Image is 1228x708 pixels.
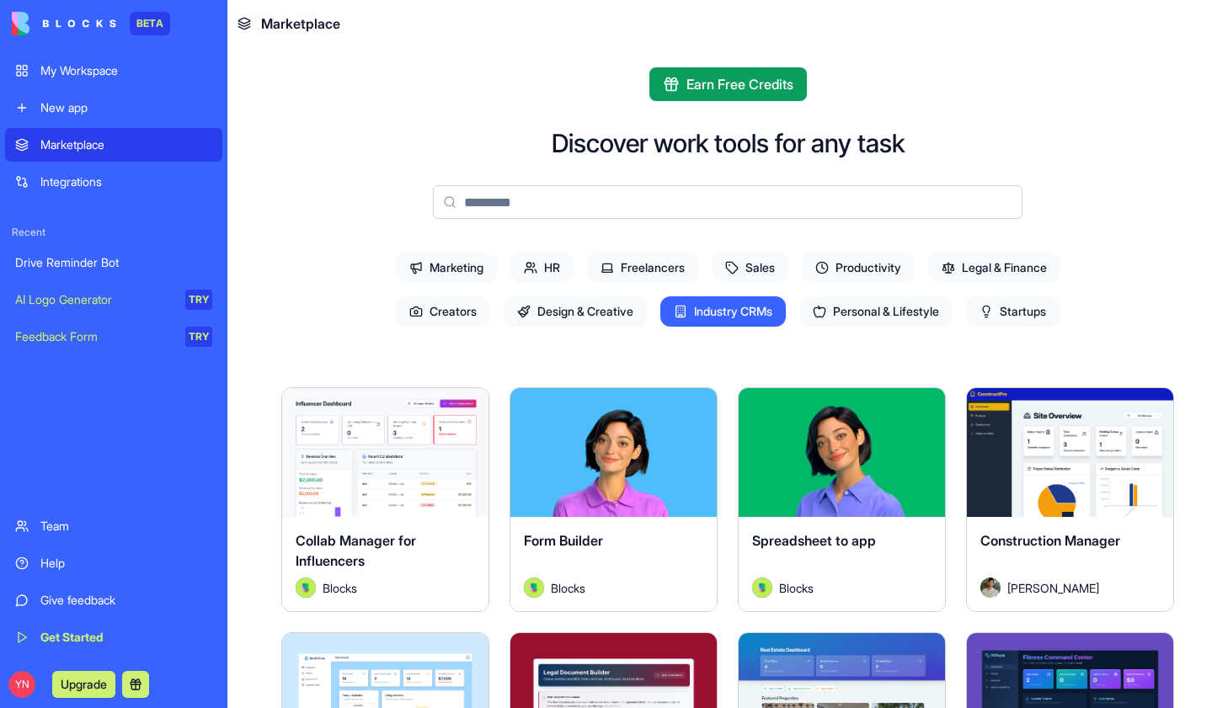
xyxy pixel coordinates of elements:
[779,579,814,597] span: Blocks
[12,12,116,35] img: logo
[524,532,603,549] span: Form Builder
[5,91,222,125] a: New app
[12,12,170,35] a: BETA
[5,320,222,354] a: Feedback FormTRY
[40,173,212,190] div: Integrations
[261,13,340,34] span: Marketplace
[551,579,585,597] span: Blocks
[5,54,222,88] a: My Workspace
[799,296,953,327] span: Personal & Lifestyle
[510,387,718,612] a: Form BuilderAvatarBlocks
[15,254,212,271] div: Drive Reminder Bot
[966,296,1060,327] span: Startups
[966,387,1174,612] a: Construction ManagerAvatar[PERSON_NAME]
[686,74,793,94] span: Earn Free Credits
[752,578,772,598] img: Avatar
[40,629,212,646] div: Get Started
[296,578,316,598] img: Avatar
[928,253,1060,283] span: Legal & Finance
[649,67,807,101] button: Earn Free Credits
[587,253,698,283] span: Freelancers
[52,675,115,692] a: Upgrade
[504,296,647,327] span: Design & Creative
[5,128,222,162] a: Marketplace
[40,592,212,609] div: Give feedback
[552,128,905,158] h2: Discover work tools for any task
[15,328,174,345] div: Feedback Form
[5,546,222,580] a: Help
[1007,579,1099,597] span: [PERSON_NAME]
[980,532,1120,549] span: Construction Manager
[8,671,35,698] span: YN
[52,671,115,698] button: Upgrade
[185,290,212,310] div: TRY
[524,578,544,598] img: Avatar
[40,555,212,572] div: Help
[5,509,222,543] a: Team
[752,532,876,549] span: Spreadsheet to app
[396,296,490,327] span: Creators
[281,387,489,612] a: Collab Manager for InfluencersAvatarBlocks
[15,291,174,308] div: AI Logo Generator
[5,226,222,239] span: Recent
[185,327,212,347] div: TRY
[5,620,222,654] a: Get Started
[660,296,786,327] span: Industry CRMs
[980,578,1001,598] img: Avatar
[40,99,212,116] div: New app
[323,579,357,597] span: Blocks
[5,283,222,317] a: AI Logo GeneratorTRY
[712,253,788,283] span: Sales
[40,62,212,79] div: My Workspace
[130,12,170,35] div: BETA
[510,253,574,283] span: HR
[5,583,222,617] a: Give feedback
[5,165,222,199] a: Integrations
[738,387,946,612] a: Spreadsheet to appAvatarBlocks
[802,253,915,283] span: Productivity
[40,518,212,535] div: Team
[396,253,497,283] span: Marketing
[5,246,222,279] a: Drive Reminder Bot
[40,136,212,153] div: Marketplace
[296,532,416,569] span: Collab Manager for Influencers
